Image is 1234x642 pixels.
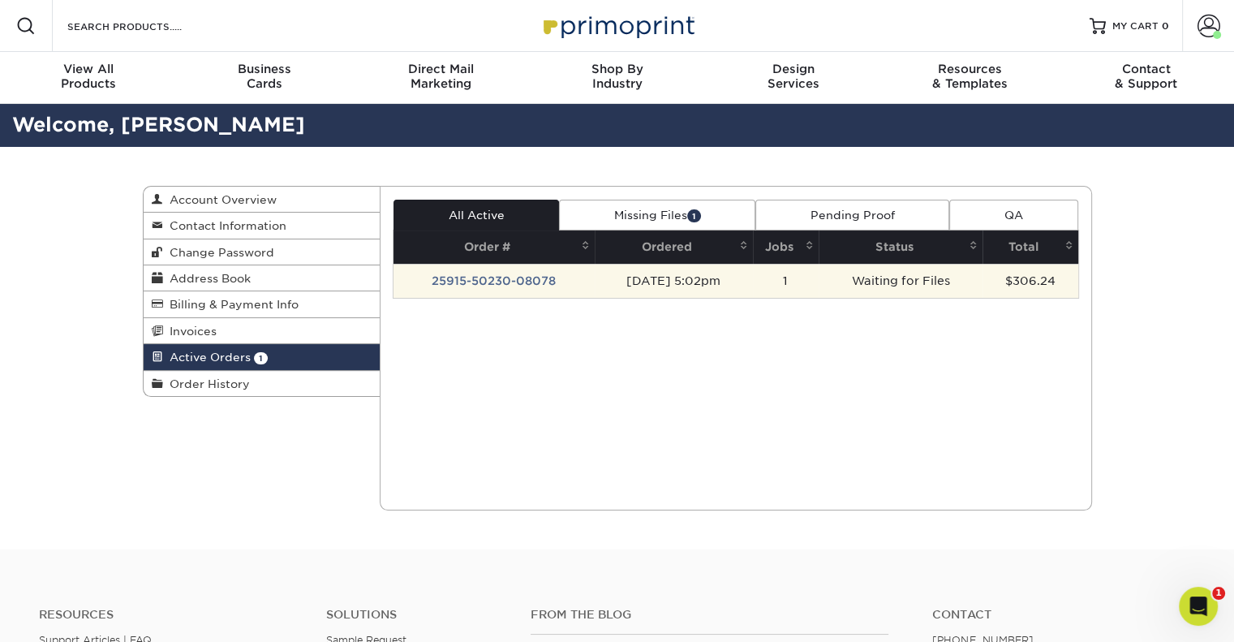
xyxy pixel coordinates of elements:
a: Contact& Support [1058,52,1234,104]
span: 1 [1212,587,1225,600]
span: Direct Mail [353,62,529,76]
span: Business [176,62,352,76]
a: Pending Proof [755,200,949,231]
div: & Support [1058,62,1234,91]
td: $306.24 [982,264,1077,298]
a: Missing Files1 [559,200,755,231]
span: Contact Information [163,219,286,232]
img: Primoprint [536,8,699,43]
span: Change Password [163,246,274,259]
td: Waiting for Files [819,264,982,298]
span: Contact [1058,62,1234,76]
a: Order History [144,371,381,396]
a: BusinessCards [176,52,352,104]
span: Invoices [163,325,217,338]
a: QA [949,200,1077,231]
a: Contact [932,608,1195,622]
span: Billing & Payment Info [163,298,299,311]
a: Billing & Payment Info [144,291,381,317]
th: Total [982,231,1077,264]
span: 0 [1162,20,1169,32]
a: Resources& Templates [881,52,1057,104]
th: Status [819,231,982,264]
th: Order # [393,231,595,264]
a: All Active [393,200,559,231]
span: Active Orders [163,351,251,364]
a: Direct MailMarketing [353,52,529,104]
a: Address Book [144,265,381,291]
a: Shop ByIndustry [529,52,705,104]
div: Industry [529,62,705,91]
td: 1 [753,264,819,298]
div: Cards [176,62,352,91]
th: Ordered [595,231,753,264]
a: Active Orders 1 [144,344,381,370]
span: Account Overview [163,193,277,206]
span: Design [705,62,881,76]
div: Marketing [353,62,529,91]
span: Shop By [529,62,705,76]
div: & Templates [881,62,1057,91]
h4: From the Blog [531,608,888,622]
span: MY CART [1112,19,1159,33]
a: DesignServices [705,52,881,104]
div: Services [705,62,881,91]
th: Jobs [753,231,819,264]
span: Address Book [163,272,251,285]
iframe: Intercom live chat [1179,587,1218,626]
a: Account Overview [144,187,381,213]
a: Contact Information [144,213,381,239]
a: Change Password [144,239,381,265]
td: 25915-50230-08078 [393,264,595,298]
a: Invoices [144,318,381,344]
span: 1 [254,352,268,364]
input: SEARCH PRODUCTS..... [66,16,224,36]
span: Order History [163,377,250,390]
td: [DATE] 5:02pm [595,264,753,298]
span: Resources [881,62,1057,76]
span: 1 [687,209,701,222]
